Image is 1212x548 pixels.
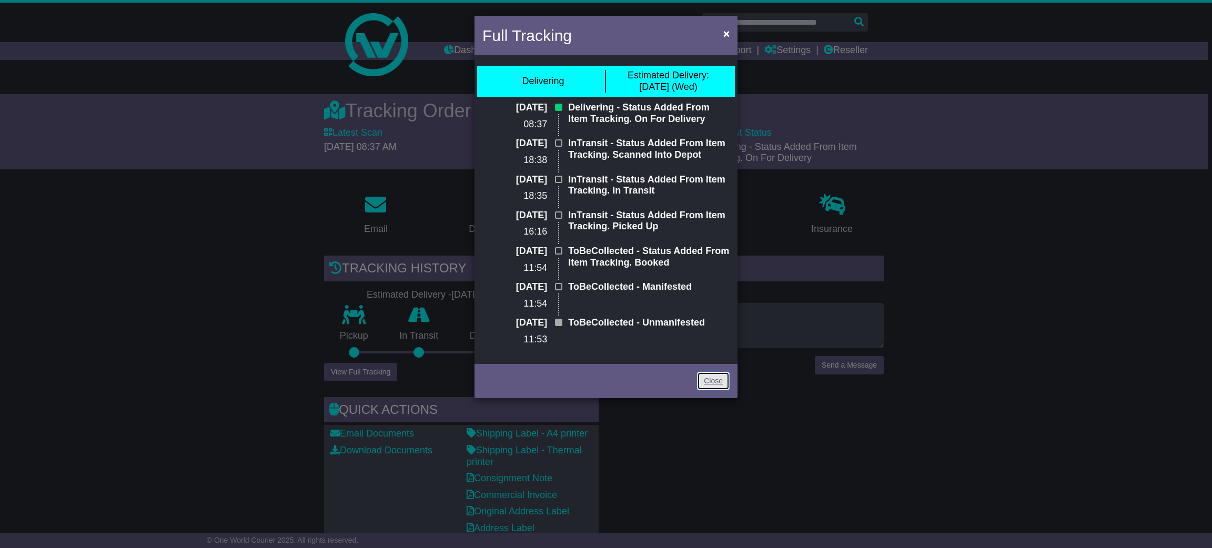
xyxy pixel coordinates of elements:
[482,298,547,310] p: 11:54
[482,190,547,202] p: 18:35
[568,174,730,197] p: InTransit - Status Added From Item Tracking. In Transit
[568,138,730,160] p: InTransit - Status Added From Item Tracking. Scanned Into Depot
[482,24,572,47] h4: Full Tracking
[482,155,547,166] p: 18:38
[697,372,730,390] a: Close
[482,281,547,293] p: [DATE]
[718,23,735,44] button: Close
[482,317,547,329] p: [DATE]
[628,70,709,93] div: [DATE] (Wed)
[482,246,547,257] p: [DATE]
[568,102,730,125] p: Delivering - Status Added From Item Tracking. On For Delivery
[723,27,730,39] span: ×
[482,174,547,186] p: [DATE]
[482,138,547,149] p: [DATE]
[568,246,730,268] p: ToBeCollected - Status Added From Item Tracking. Booked
[628,70,709,80] span: Estimated Delivery:
[482,210,547,221] p: [DATE]
[482,119,547,130] p: 08:37
[568,281,730,293] p: ToBeCollected - Manifested
[482,334,547,346] p: 11:53
[482,102,547,114] p: [DATE]
[568,210,730,232] p: InTransit - Status Added From Item Tracking. Picked Up
[482,262,547,274] p: 11:54
[568,317,730,329] p: ToBeCollected - Unmanifested
[522,76,564,87] div: Delivering
[482,226,547,238] p: 16:16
